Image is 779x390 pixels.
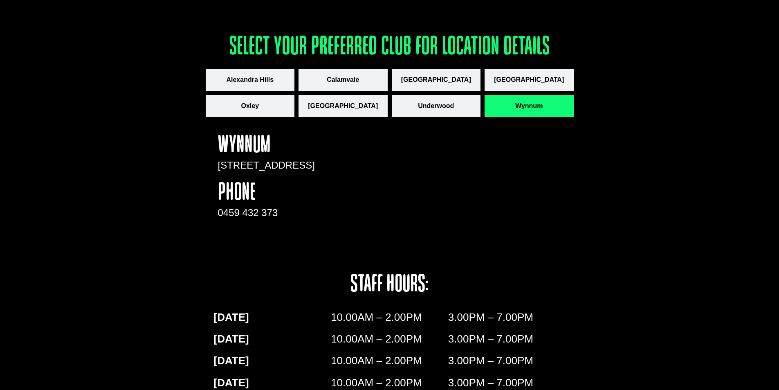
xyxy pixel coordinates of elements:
[214,353,331,369] p: [DATE]
[218,133,347,158] h4: Wynnum
[241,101,259,111] span: Oxley
[289,273,490,297] h4: staff hours:
[448,353,566,369] p: 3.00PM – 7.00PM
[308,101,378,111] span: [GEOGRAPHIC_DATA]
[327,75,359,85] span: Calamvale
[214,331,331,347] p: [DATE]
[331,353,448,369] p: 10.00AM – 2.00PM
[418,101,454,111] span: Underwood
[515,101,543,111] span: Wynnum
[218,158,347,181] div: [STREET_ADDRESS]
[206,34,574,61] h3: Select your preferred club for location details
[218,205,347,220] div: 0459 432 373
[401,75,471,85] span: [GEOGRAPHIC_DATA]
[331,331,448,347] p: 10.00AM – 2.00PM
[364,133,561,256] iframe: apbct__label_id__gravity_form
[448,309,566,325] p: 3.00PM – 7.00PM
[218,181,347,205] h4: phone
[226,75,274,85] span: Alexandra Hills
[448,331,566,347] p: 3.00PM – 7.00PM
[494,75,564,85] span: [GEOGRAPHIC_DATA]
[331,309,448,325] p: 10.00AM – 2.00PM
[214,309,331,325] p: [DATE]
